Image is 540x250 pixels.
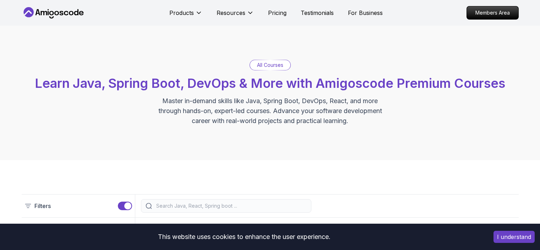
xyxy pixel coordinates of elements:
button: Accept cookies [493,231,535,243]
h2: Type [34,223,48,232]
span: Learn Java, Spring Boot, DevOps & More with Amigoscode Premium Courses [35,75,505,91]
p: Filters [34,202,51,210]
a: Members Area [467,6,519,20]
button: Resources [217,9,254,23]
p: Members Area [467,6,518,19]
div: This website uses cookies to enhance the user experience. [5,229,483,245]
input: Search Java, React, Spring boot ... [155,202,307,209]
p: Products [169,9,194,17]
p: Master in-demand skills like Java, Spring Boot, DevOps, React, and more through hands-on, expert-... [151,96,389,126]
p: All Courses [257,62,283,69]
a: Testimonials [301,9,334,17]
p: Resources [217,9,245,17]
button: Products [169,9,202,23]
a: For Business [348,9,383,17]
a: Pricing [268,9,287,17]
